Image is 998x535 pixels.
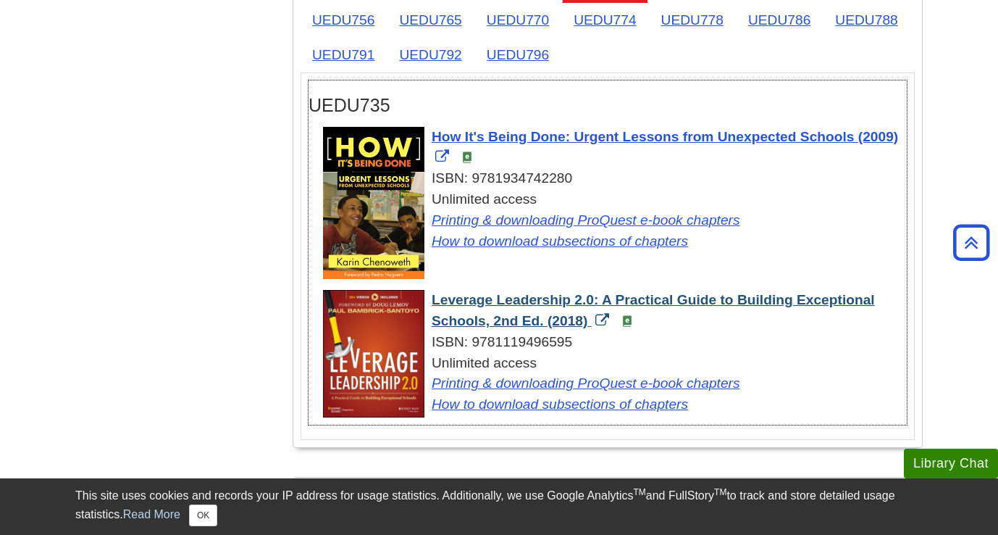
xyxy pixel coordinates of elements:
[323,168,907,189] div: ISBN: 9781934742280
[823,2,909,38] a: UEDU788
[189,505,217,526] button: Close
[387,37,473,72] a: UEDU792
[432,292,875,328] span: Leverage Leadership 2.0: A Practical Guide to Building Exceptional Schools, 2nd Ed. (2018)
[948,233,994,252] a: Back to Top
[323,353,907,415] div: Unlimited access
[714,487,726,497] sup: TM
[432,376,740,391] a: Link opens in new window
[323,332,907,353] div: ISBN: 9781119496595
[650,2,735,38] a: UEDU778
[309,95,907,116] h3: UEDU735
[301,37,386,72] a: UEDU791
[432,129,898,165] a: Link opens in new window
[301,2,386,38] a: UEDU756
[461,152,473,163] img: e-Book
[123,508,180,521] a: Read More
[75,487,923,526] div: This site uses cookies and records your IP address for usage statistics. Additionally, we use Goo...
[432,397,688,412] a: Link opens in new window
[432,129,898,144] span: How It's Being Done: Urgent Lessons from Unexpected Schools (2009)
[737,2,822,38] a: UEDU786
[323,127,424,280] img: Cover Art
[432,292,875,328] a: Link opens in new window
[323,189,907,252] div: Unlimited access
[432,233,688,249] a: Link opens in new window
[432,212,740,228] a: Link opens in new window
[562,2,647,38] a: UEDU774
[633,487,645,497] sup: TM
[621,315,633,327] img: e-Book
[904,449,998,478] button: Library Chat
[475,37,561,72] a: UEDU796
[323,290,424,418] img: Cover Art
[475,2,561,38] a: UEDU770
[387,2,473,38] a: UEDU765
